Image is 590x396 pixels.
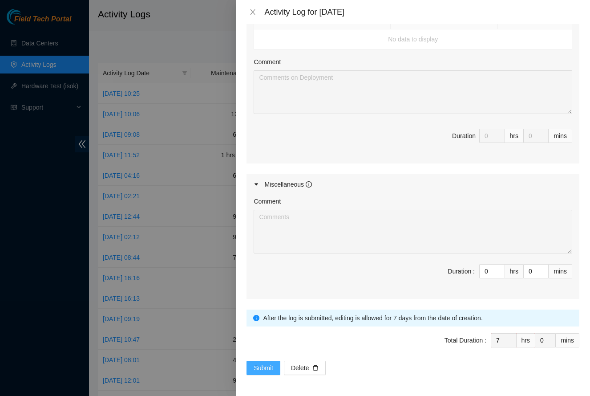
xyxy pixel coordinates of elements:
[549,129,572,143] div: mins
[291,363,309,373] span: Delete
[254,210,572,253] textarea: Comment
[448,266,475,276] div: Duration :
[505,264,524,278] div: hrs
[556,333,579,347] div: mins
[247,361,280,375] button: Submit
[264,180,312,189] div: Miscellaneous
[264,7,579,17] div: Activity Log for [DATE]
[254,29,572,49] td: No data to display
[452,131,476,141] div: Duration
[263,313,573,323] div: After the log is submitted, editing is allowed for 7 days from the date of creation.
[306,181,312,188] span: info-circle
[254,363,273,373] span: Submit
[254,196,281,206] label: Comment
[249,8,256,16] span: close
[254,57,281,67] label: Comment
[517,333,535,347] div: hrs
[247,174,579,195] div: Miscellaneous info-circle
[254,70,572,114] textarea: Comment
[254,182,259,187] span: caret-right
[549,264,572,278] div: mins
[247,8,259,16] button: Close
[253,315,259,321] span: info-circle
[284,361,326,375] button: Deletedelete
[505,129,524,143] div: hrs
[312,365,319,372] span: delete
[445,335,486,345] div: Total Duration :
